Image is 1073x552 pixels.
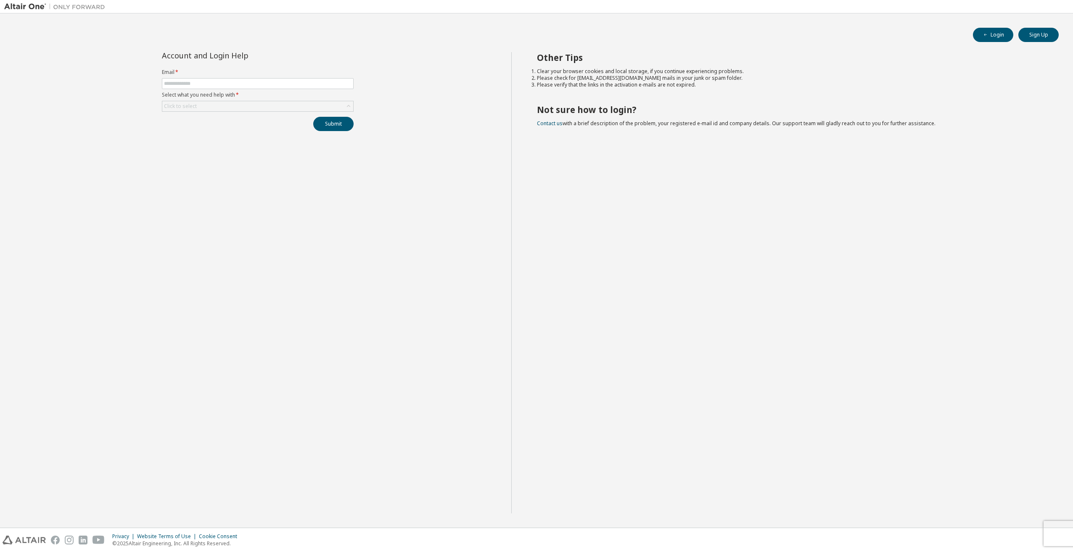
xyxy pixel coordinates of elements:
img: altair_logo.svg [3,536,46,544]
div: Click to select [164,103,197,110]
button: Submit [313,117,354,131]
img: instagram.svg [65,536,74,544]
label: Email [162,69,354,76]
button: Sign Up [1018,28,1059,42]
img: Altair One [4,3,109,11]
div: Click to select [162,101,353,111]
div: Website Terms of Use [137,533,199,540]
img: youtube.svg [92,536,105,544]
img: linkedin.svg [79,536,87,544]
p: © 2025 Altair Engineering, Inc. All Rights Reserved. [112,540,242,547]
h2: Not sure how to login? [537,104,1044,115]
li: Clear your browser cookies and local storage, if you continue experiencing problems. [537,68,1044,75]
span: with a brief description of the problem, your registered e-mail id and company details. Our suppo... [537,120,936,127]
a: Contact us [537,120,563,127]
h2: Other Tips [537,52,1044,63]
li: Please verify that the links in the activation e-mails are not expired. [537,81,1044,88]
label: Select what you need help with [162,92,354,98]
div: Account and Login Help [162,52,315,59]
div: Cookie Consent [199,533,242,540]
img: facebook.svg [51,536,60,544]
button: Login [973,28,1013,42]
div: Privacy [112,533,137,540]
li: Please check for [EMAIL_ADDRESS][DOMAIN_NAME] mails in your junk or spam folder. [537,75,1044,81]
